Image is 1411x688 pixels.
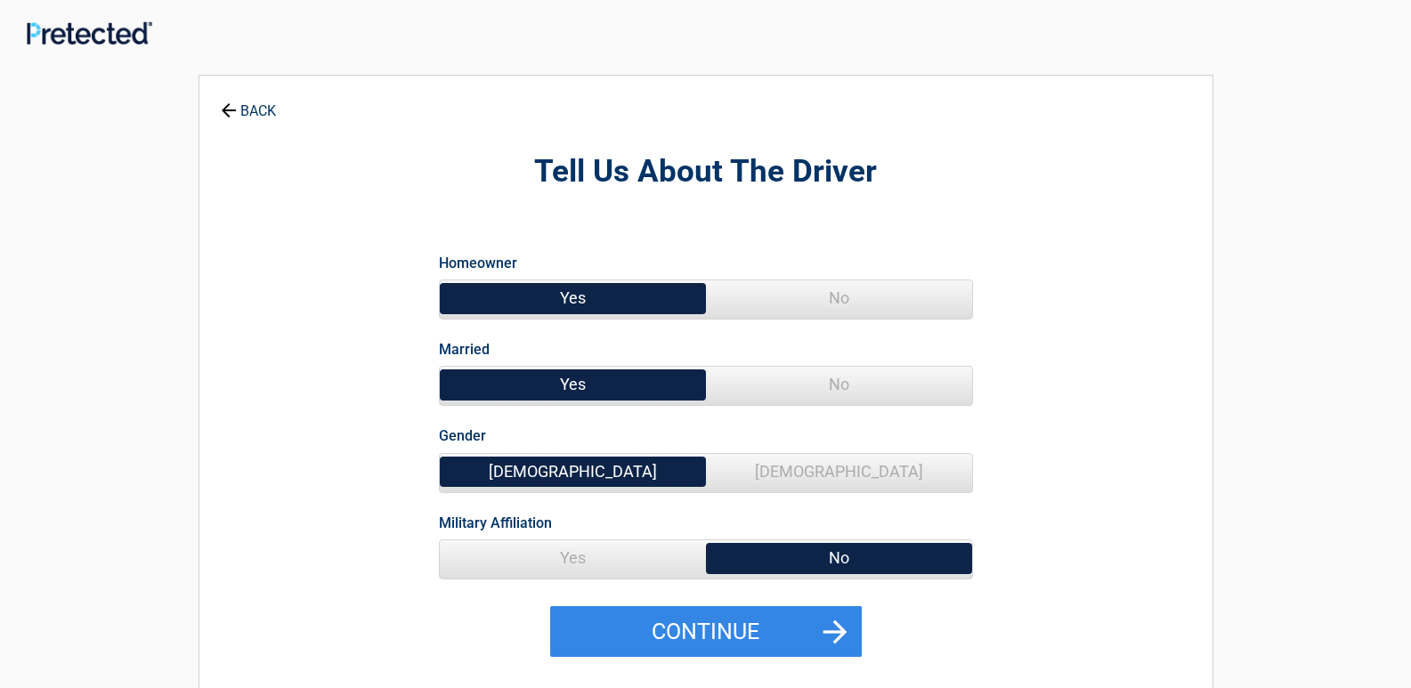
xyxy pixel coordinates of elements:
label: Married [439,337,490,361]
span: Yes [440,540,706,576]
span: [DEMOGRAPHIC_DATA] [440,454,706,490]
img: Main Logo [27,21,152,45]
span: Yes [440,367,706,402]
span: Yes [440,280,706,316]
span: No [706,540,972,576]
span: [DEMOGRAPHIC_DATA] [706,454,972,490]
button: Continue [550,606,862,658]
h2: Tell Us About The Driver [297,151,1115,193]
label: Gender [439,424,486,448]
a: BACK [217,87,280,118]
span: No [706,367,972,402]
label: Military Affiliation [439,511,552,535]
label: Homeowner [439,251,517,275]
span: No [706,280,972,316]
